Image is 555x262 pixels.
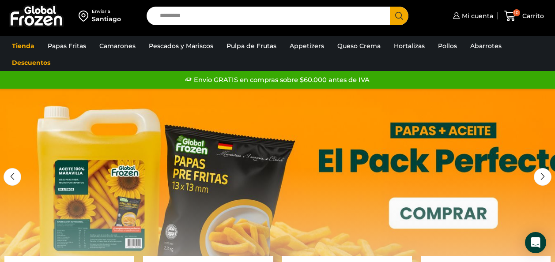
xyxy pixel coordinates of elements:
span: 10 [513,9,520,16]
a: 10 Carrito [502,6,546,26]
a: Descuentos [8,54,55,71]
div: Open Intercom Messenger [525,232,546,253]
span: Carrito [520,11,544,20]
div: Next slide [534,168,551,186]
a: Mi cuenta [451,7,493,25]
a: Hortalizas [389,37,429,54]
a: Pescados y Mariscos [144,37,218,54]
a: Abarrotes [466,37,506,54]
a: Pollos [434,37,461,54]
a: Queso Crema [333,37,385,54]
button: Search button [390,7,408,25]
a: Appetizers [285,37,328,54]
div: Enviar a [92,8,121,15]
img: address-field-icon.svg [79,8,92,23]
a: Pulpa de Frutas [222,37,281,54]
div: Previous slide [4,168,21,186]
a: Papas Fritas [43,37,91,54]
div: Santiago [92,15,121,23]
a: Camarones [95,37,140,54]
a: Tienda [8,37,39,54]
span: Mi cuenta [460,11,493,20]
